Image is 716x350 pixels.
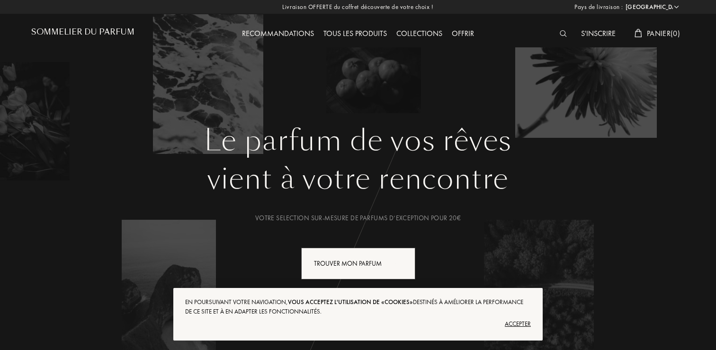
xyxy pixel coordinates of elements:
[574,2,623,12] span: Pays de livraison :
[635,29,642,37] img: cart_white.svg
[392,28,447,40] div: Collections
[237,28,319,40] div: Recommandations
[31,27,134,36] h1: Sommelier du Parfum
[647,28,680,38] span: Panier ( 0 )
[392,253,411,272] div: animation
[185,297,531,316] div: En poursuivant votre navigation, destinés à améliorer la performance de ce site et à en adapter l...
[576,28,620,40] div: S'inscrire
[294,248,422,279] a: Trouver mon parfumanimation
[319,28,392,40] div: Tous les produits
[576,28,620,38] a: S'inscrire
[38,213,678,223] div: Votre selection sur-mesure de parfums d’exception pour 20€
[301,248,415,279] div: Trouver mon parfum
[288,298,413,306] span: vous acceptez l'utilisation de «cookies»
[31,27,134,40] a: Sommelier du Parfum
[392,28,447,38] a: Collections
[38,124,678,158] h1: Le parfum de vos rêves
[447,28,479,38] a: Offrir
[237,28,319,38] a: Recommandations
[185,316,531,332] div: Accepter
[447,28,479,40] div: Offrir
[319,28,392,38] a: Tous les produits
[38,158,678,200] div: vient à votre rencontre
[560,30,567,37] img: search_icn_white.svg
